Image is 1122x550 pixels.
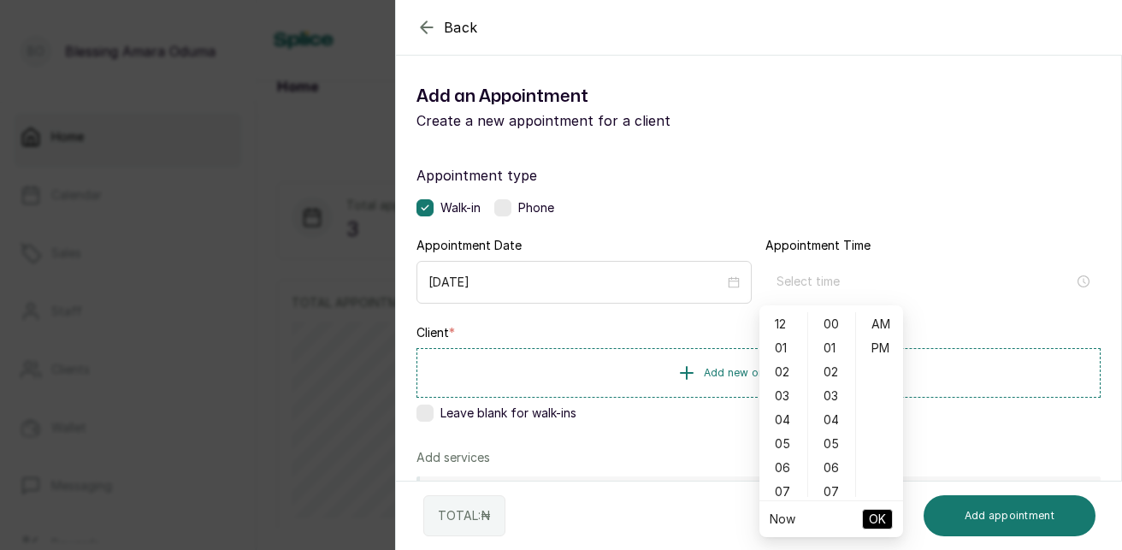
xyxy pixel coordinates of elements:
div: 06 [763,456,804,480]
span: Phone [518,199,554,216]
span: Walk-in [440,199,481,216]
input: Select date [428,273,724,292]
div: 06 [812,456,853,480]
span: Add new or select existing [704,366,841,380]
div: 01 [812,336,853,360]
div: AM [859,312,901,336]
div: 04 [763,408,804,432]
div: 05 [812,432,853,456]
button: OK [862,509,893,529]
a: Now [770,512,795,526]
div: 00 [812,312,853,336]
label: Appointment Date [416,237,522,254]
div: 03 [812,384,853,408]
button: Back [416,17,478,38]
div: 07 [812,480,853,504]
label: Client [416,324,455,341]
h1: Add an Appointment [416,83,759,110]
div: 07 [763,480,804,504]
p: Create a new appointment for a client [416,110,759,131]
label: Appointment type [416,165,1101,186]
div: 12 [763,312,804,336]
span: Back [444,17,478,38]
p: TOTAL: ₦ [438,507,491,524]
button: Add new or select existing [416,348,1101,398]
div: 05 [763,432,804,456]
div: 03 [763,384,804,408]
div: 01 [763,336,804,360]
p: Add services [416,449,490,466]
div: 04 [812,408,853,432]
button: Add appointment [924,495,1096,536]
div: 02 [763,360,804,384]
input: Select time [777,272,1074,291]
div: 02 [812,360,853,384]
div: PM [859,336,901,360]
span: Leave blank for walk-ins [440,405,576,422]
label: Appointment Time [765,237,871,254]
